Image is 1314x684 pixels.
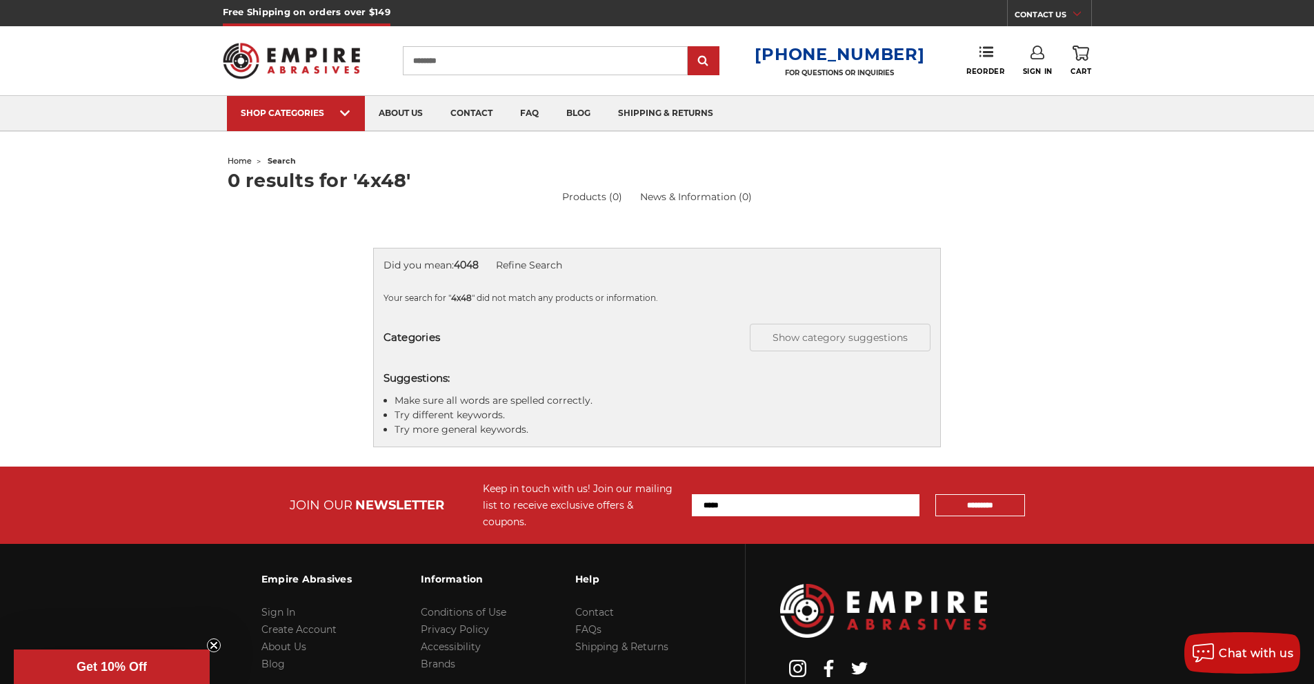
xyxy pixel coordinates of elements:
button: Close teaser [207,638,221,652]
a: contact [437,96,506,131]
a: About Us [261,641,306,653]
a: Create Account [261,623,337,636]
span: Cart [1071,67,1091,76]
a: Products (0) [562,190,622,204]
span: Chat with us [1219,647,1293,660]
span: Get 10% Off [77,660,147,674]
a: CONTACT US [1015,7,1091,26]
a: News & Information (0) [640,190,752,203]
span: search [268,156,296,166]
input: Submit [690,48,717,75]
a: home [228,156,252,166]
h3: Help [575,565,668,594]
div: Get 10% OffClose teaser [14,649,210,684]
a: blog [553,96,604,131]
span: JOIN OUR [290,498,352,513]
a: Shipping & Returns [575,641,668,653]
h5: Suggestions: [384,371,931,387]
h5: Categories [384,324,931,351]
a: Refine Search [496,259,562,271]
a: FAQs [575,623,601,636]
button: Chat with us [1184,632,1300,674]
a: Contact [575,606,614,618]
a: Brands [421,658,455,670]
a: Sign In [261,606,295,618]
h3: Information [421,565,506,594]
strong: 4x48 [451,293,472,303]
a: [PHONE_NUMBER] [755,44,924,64]
a: Cart [1071,46,1091,76]
a: shipping & returns [604,96,727,131]
div: SHOP CATEGORIES [241,108,351,118]
a: Accessibility [421,641,481,653]
a: Reorder [966,46,1004,75]
a: Conditions of Use [421,606,506,618]
li: Try more general keywords. [395,422,931,437]
div: Did you mean: [384,258,931,273]
div: Keep in touch with us! Join our mailing list to receive exclusive offers & coupons. [483,480,678,530]
span: Sign In [1023,67,1053,76]
a: Privacy Policy [421,623,489,636]
a: Blog [261,658,285,670]
button: Show category suggestions [750,324,930,351]
h3: Empire Abrasives [261,565,352,594]
p: FOR QUESTIONS OR INQUIRIES [755,68,924,77]
li: Make sure all words are spelled correctly. [395,393,931,408]
a: faq [506,96,553,131]
p: Your search for " " did not match any products or information. [384,292,931,304]
span: NEWSLETTER [355,498,444,513]
span: Reorder [966,67,1004,76]
h1: 0 results for '4x48' [228,171,1087,190]
img: Empire Abrasives Logo Image [780,584,987,637]
a: about us [365,96,437,131]
strong: 4048 [454,259,479,271]
li: Try different keywords. [395,408,931,422]
img: Empire Abrasives [223,34,361,88]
